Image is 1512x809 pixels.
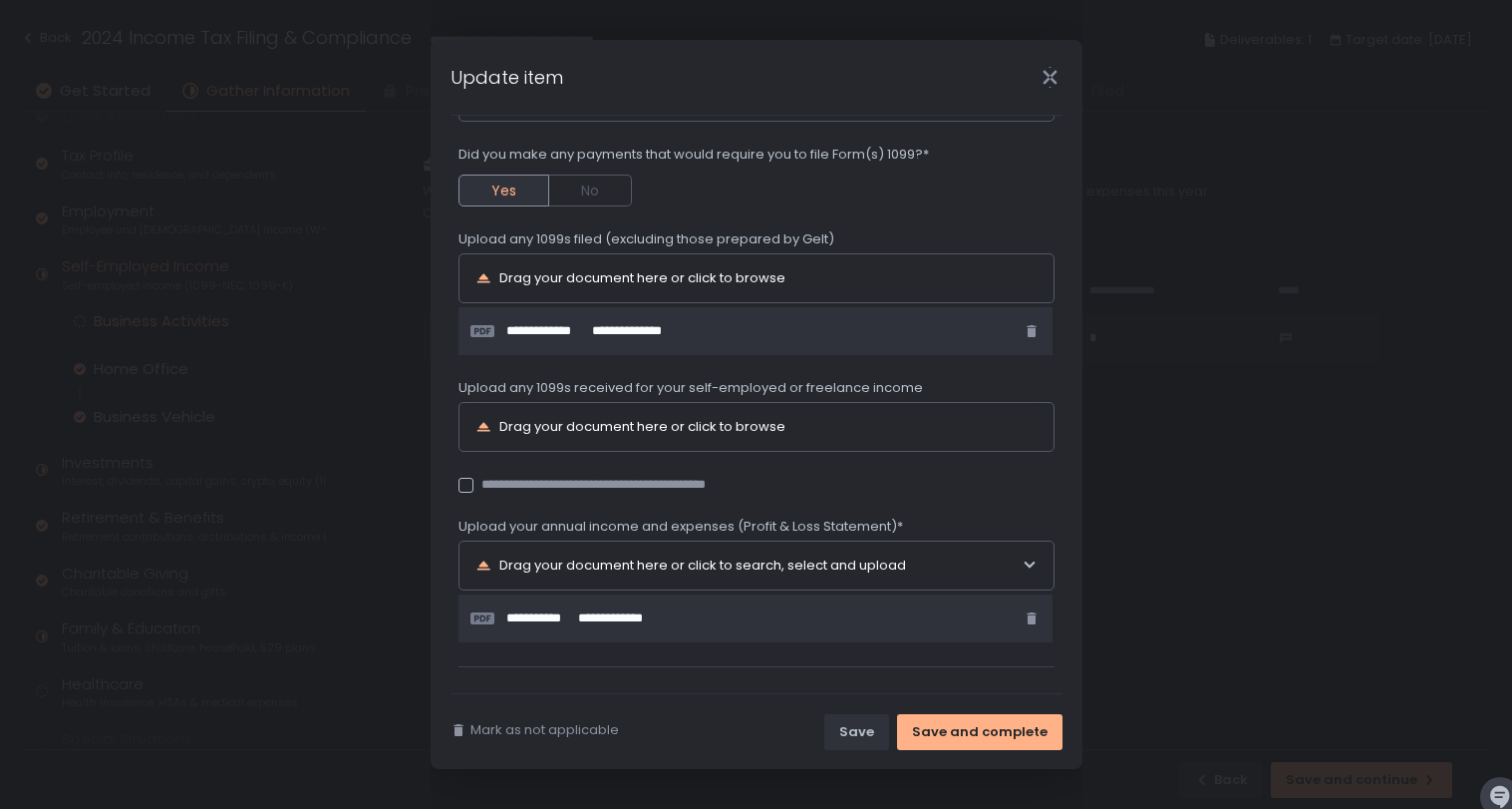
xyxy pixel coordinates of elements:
[499,420,785,433] div: Drag your document here or click to browse
[499,271,785,284] div: Drag your document here or click to browse
[451,64,563,91] h1: Update item
[458,518,903,536] span: Upload your annual income and expenses (Profit & Loss Statement)*
[549,175,632,206] button: No
[458,146,929,164] span: Did you make any payments that would require you to file Form(s) 1099?*
[1019,66,1082,89] div: Close
[897,714,1062,750] button: Save and complete
[458,379,923,397] span: Upload any 1099s received for your self-employed or freelance income
[451,721,619,739] button: Mark as not applicable
[458,230,834,248] span: Upload any 1099s filed (excluding those prepared by Gelt)
[824,714,889,750] button: Save
[480,691,706,709] span: Share any context or updates here
[839,723,874,741] div: Save
[470,721,619,739] span: Mark as not applicable
[912,723,1048,741] div: Save and complete
[458,175,549,206] button: Yes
